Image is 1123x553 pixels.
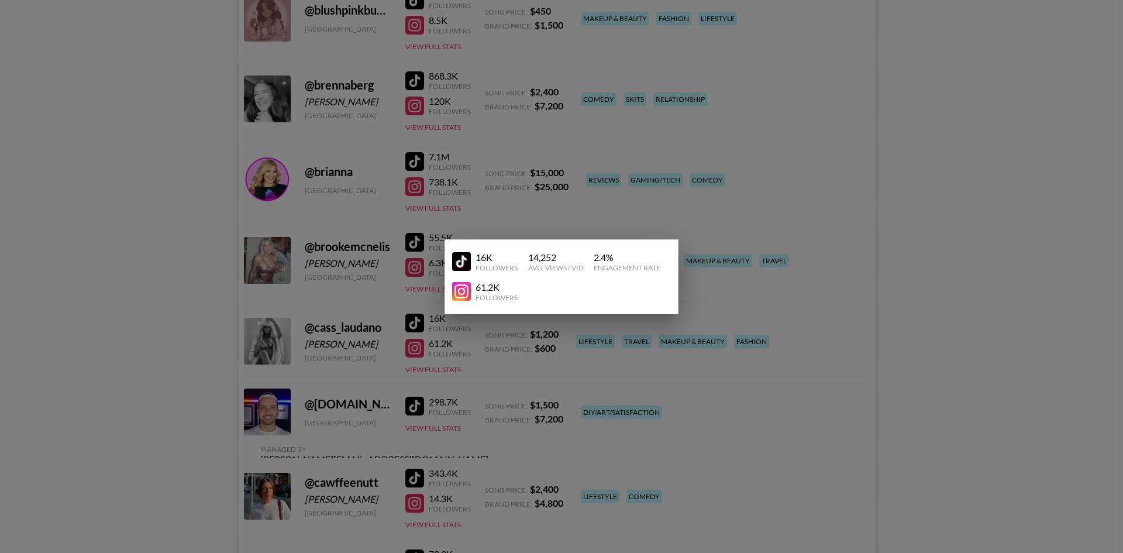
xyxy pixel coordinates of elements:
img: YouTube [452,252,471,271]
div: Engagement Rate [594,263,660,272]
div: 16K [476,252,518,263]
div: Followers [476,263,518,272]
img: YouTube [452,282,471,301]
div: 61.2K [476,281,518,293]
div: Avg. Views / Vid [528,263,584,272]
div: Followers [476,293,518,302]
div: 2.4 % [594,252,660,263]
div: 14,252 [528,252,584,263]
